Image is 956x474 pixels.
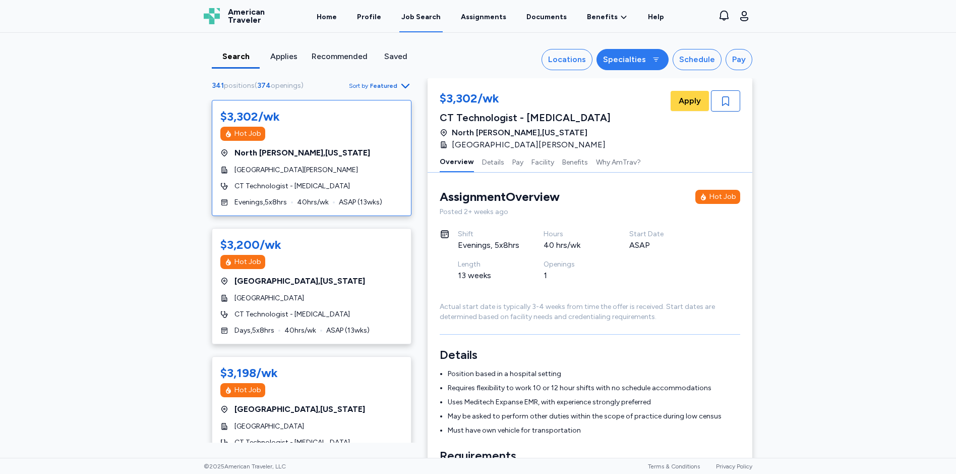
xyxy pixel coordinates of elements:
[587,12,628,22] a: Benefits
[709,192,736,202] div: Hot Job
[603,54,646,66] div: Specialties
[220,365,278,381] div: $3,198/wk
[339,197,382,207] span: ASAP ( 13 wks)
[284,326,316,336] span: 40 hrs/wk
[448,369,740,379] li: Position based in a hospital setting
[370,82,397,90] span: Featured
[297,197,329,207] span: 40 hrs/wk
[212,81,308,91] div: ( )
[440,189,560,205] div: Assignment Overview
[629,239,691,251] div: ASAP
[234,385,261,395] div: Hot Job
[671,91,709,111] button: Apply
[458,259,519,270] div: Length
[220,109,280,125] div: $3,302/wk
[452,139,606,151] span: [GEOGRAPHIC_DATA][PERSON_NAME]
[376,50,415,63] div: Saved
[562,151,588,172] button: Benefits
[482,151,504,172] button: Details
[440,151,474,172] button: Overview
[679,54,715,66] div: Schedule
[264,50,304,63] div: Applies
[448,397,740,407] li: Uses Meditech Expanse EMR, with experience strongly preferred
[440,448,740,464] h3: Requirements
[271,81,301,90] span: openings
[440,347,740,363] h3: Details
[512,151,523,172] button: Pay
[234,197,287,207] span: Evenings , 5 x 8 hrs
[234,293,304,303] span: [GEOGRAPHIC_DATA]
[399,1,443,32] a: Job Search
[544,270,605,282] div: 1
[448,383,740,393] li: Requires flexibility to work 10 or 12 hour shifts with no schedule accommodations
[531,151,554,172] button: Facility
[312,50,368,63] div: Recommended
[216,50,256,63] div: Search
[458,270,519,282] div: 13 weeks
[648,463,700,470] a: Terms & Conditions
[212,81,224,90] span: 341
[234,257,261,267] div: Hot Job
[440,207,740,217] div: Posted 2+ weeks ago
[204,8,220,24] img: Logo
[234,147,370,159] span: North [PERSON_NAME] , [US_STATE]
[234,309,350,320] span: CT Technologist - [MEDICAL_DATA]
[448,411,740,422] li: May be asked to perform other duties within the scope of practice during low census
[234,275,365,287] span: [GEOGRAPHIC_DATA] , [US_STATE]
[548,54,586,66] div: Locations
[349,80,411,92] button: Sort byFeatured
[220,237,281,253] div: $3,200/wk
[629,229,691,239] div: Start Date
[234,438,350,448] span: CT Technologist - [MEDICAL_DATA]
[542,49,592,70] button: Locations
[228,8,265,24] span: American Traveler
[224,81,255,90] span: positions
[326,326,370,336] span: ASAP ( 13 wks)
[458,229,519,239] div: Shift
[204,462,286,470] span: © 2025 American Traveler, LLC
[544,229,605,239] div: Hours
[234,422,304,432] span: [GEOGRAPHIC_DATA]
[596,151,641,172] button: Why AmTrav?
[458,239,519,251] div: Evenings, 5x8hrs
[726,49,752,70] button: Pay
[234,129,261,139] div: Hot Job
[544,239,605,251] div: 40 hrs/wk
[440,90,612,109] div: $3,302/wk
[679,95,701,107] span: Apply
[587,12,618,22] span: Benefits
[401,12,441,22] div: Job Search
[234,165,358,175] span: [GEOGRAPHIC_DATA][PERSON_NAME]
[234,326,274,336] span: Days , 5 x 8 hrs
[452,127,587,139] span: North [PERSON_NAME] , [US_STATE]
[234,403,365,415] span: [GEOGRAPHIC_DATA] , [US_STATE]
[716,463,752,470] a: Privacy Policy
[448,426,740,436] li: Must have own vehicle for transportation
[440,302,740,322] div: Actual start date is typically 3-4 weeks from time the offer is received. Start dates are determi...
[596,49,669,70] button: Specialties
[673,49,722,70] button: Schedule
[732,54,746,66] div: Pay
[234,181,350,191] span: CT Technologist - [MEDICAL_DATA]
[257,81,271,90] span: 374
[440,111,612,125] div: CT Technologist - [MEDICAL_DATA]
[349,82,368,90] span: Sort by
[544,259,605,270] div: Openings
